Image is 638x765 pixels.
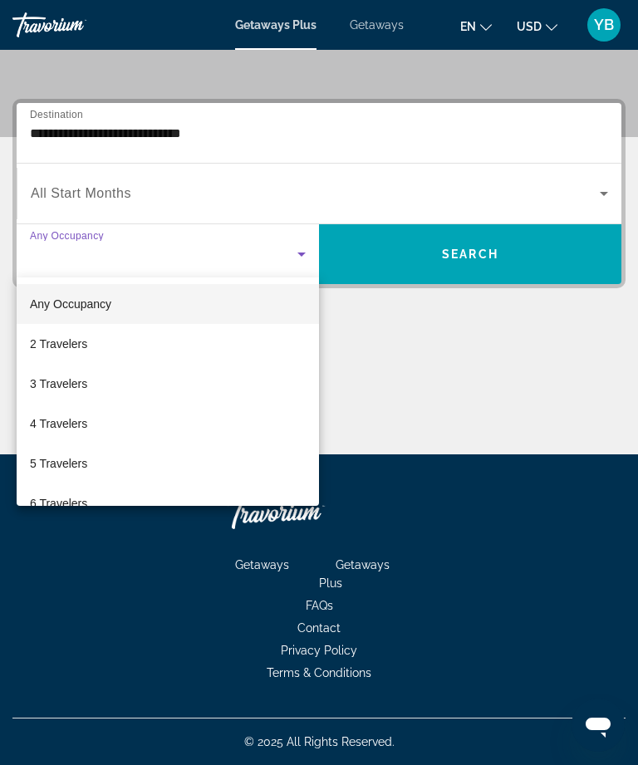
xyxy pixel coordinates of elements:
span: Any Occupancy [30,297,111,311]
span: 5 Travelers [30,454,87,473]
span: 6 Travelers [30,493,87,513]
iframe: Button to launch messaging window [572,699,625,752]
span: 3 Travelers [30,374,87,394]
span: 4 Travelers [30,414,87,434]
span: 2 Travelers [30,334,87,354]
